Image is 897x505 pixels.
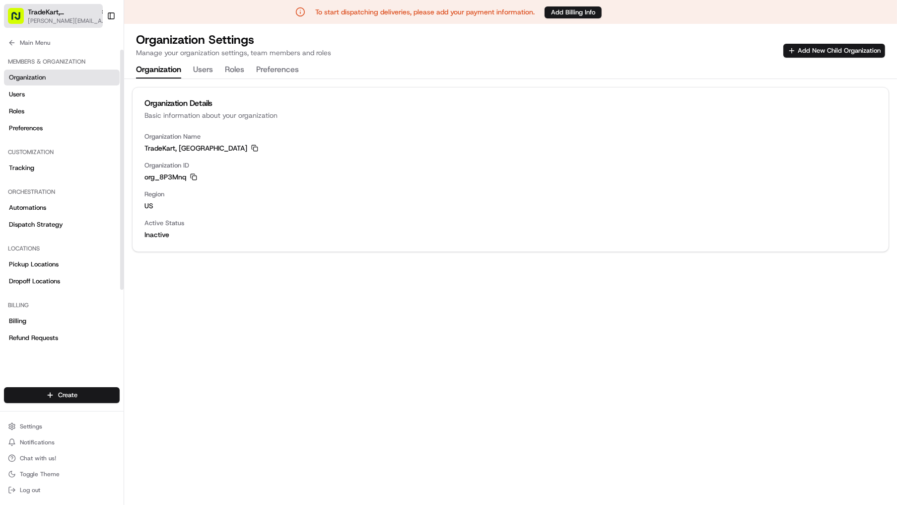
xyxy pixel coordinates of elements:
span: Tracking [9,164,34,172]
p: To start dispatching deliveries, please add your payment information. [315,7,535,17]
span: TradeKart, [GEOGRAPHIC_DATA] [144,143,247,153]
span: Dropoff Locations [9,277,60,286]
a: 📗Knowledge Base [6,140,80,158]
a: Refund Requests [4,330,120,346]
span: org_8P3Mnq [144,172,186,182]
span: Create [58,391,77,400]
div: Integrations [4,354,120,370]
button: Main Menu [4,36,120,50]
button: Settings [4,420,120,433]
a: Automations [4,200,120,216]
span: Settings [20,422,42,430]
button: Roles [225,62,244,79]
a: 💻API Documentation [80,140,163,158]
button: Log out [4,483,120,497]
button: Chat with us! [4,451,120,465]
button: Add Billing Info [545,6,602,18]
p: Manage your organization settings, team members and roles [136,48,331,58]
span: Main Menu [20,39,50,47]
div: Orchestration [4,184,120,200]
span: API Documentation [94,144,159,154]
span: Automations [9,203,46,212]
span: Preferences [9,124,43,133]
div: Locations [4,241,120,256]
button: Start new chat [169,98,181,110]
div: Customization [4,144,120,160]
h1: Organization Settings [136,32,331,48]
span: Organization [9,73,46,82]
span: Inactive [144,230,877,240]
button: Notifications [4,435,120,449]
span: Dispatch Strategy [9,220,63,229]
span: Pickup Locations [9,260,59,269]
img: 1736555255976-a54dd68f-1ca7-489b-9aae-adbdc363a1c4 [10,95,28,113]
a: Pickup Locations [4,256,120,272]
div: Billing [4,297,120,313]
span: us [144,201,877,211]
button: [PERSON_NAME][EMAIL_ADDRESS][DOMAIN_NAME] [28,17,107,25]
span: Organization Name [144,132,877,141]
img: Nash [10,10,30,30]
span: Refund Requests [9,334,58,342]
span: Roles [9,107,24,116]
button: Add New Child Organization [783,44,885,58]
a: Users [4,86,120,102]
a: Roles [4,103,120,119]
button: Create [4,387,120,403]
div: Start new chat [34,95,163,105]
a: Preferences [4,120,120,136]
span: Log out [20,486,40,494]
span: Notifications [20,438,55,446]
button: TradeKart, [GEOGRAPHIC_DATA] [28,7,96,17]
a: Dropoff Locations [4,273,120,289]
a: Tracking [4,160,120,176]
span: Pylon [99,168,120,176]
span: Region [144,190,877,199]
span: Chat with us! [20,454,56,462]
a: Dispatch Strategy [4,217,120,233]
a: Powered byPylon [70,168,120,176]
div: We're available if you need us! [34,105,126,113]
button: Toggle Theme [4,467,120,481]
button: Users [193,62,213,79]
a: Billing [4,313,120,329]
div: 📗 [10,145,18,153]
button: Organization [136,62,181,79]
div: 💻 [84,145,92,153]
span: Active Status [144,219,877,228]
p: Welcome 👋 [10,40,181,56]
div: Basic information about your organization [144,110,877,120]
div: Organization Details [144,99,877,107]
div: Members & Organization [4,54,120,70]
span: Knowledge Base [20,144,76,154]
span: Users [9,90,25,99]
span: Organization ID [144,161,877,170]
button: Preferences [256,62,299,79]
span: Toggle Theme [20,470,60,478]
a: Organization [4,70,120,85]
button: TradeKart, [GEOGRAPHIC_DATA][PERSON_NAME][EMAIL_ADDRESS][DOMAIN_NAME] [4,4,103,28]
input: Clear [26,64,164,75]
span: Billing [9,317,26,326]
